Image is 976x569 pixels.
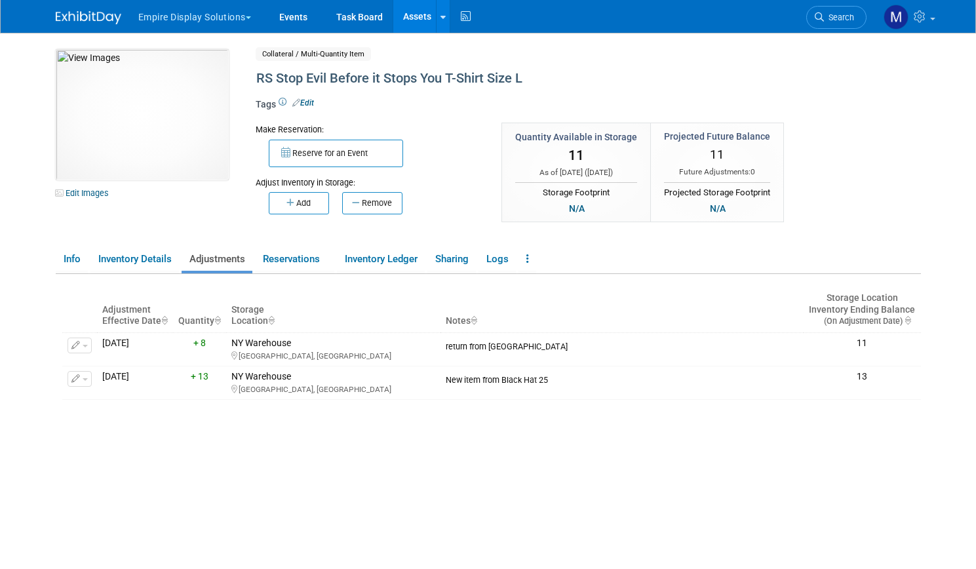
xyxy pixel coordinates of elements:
div: Quantity Available in Storage [515,130,637,144]
div: Make Reservation: [256,123,482,136]
th: Storage Location : activate to sort column ascending [226,287,440,333]
div: return from [GEOGRAPHIC_DATA] [446,338,798,352]
th: Quantity : activate to sort column ascending [173,287,226,333]
a: Logs [478,248,516,271]
span: + 13 [191,371,208,382]
td: [DATE] [97,333,173,366]
span: 0 [751,167,755,176]
span: Search [824,12,854,22]
a: Sharing [427,248,476,271]
th: Storage LocationInventory Ending Balance (On Adjustment Date) : activate to sort column ascending [804,287,920,333]
th: Notes : activate to sort column ascending [440,287,804,333]
span: [DATE] [587,168,610,177]
a: Edit [292,98,314,108]
button: Add [269,192,329,214]
td: [DATE] [97,366,173,400]
div: As of [DATE] ( ) [515,167,637,178]
div: Projected Storage Footprint [664,182,770,199]
img: ExhibitDay [56,11,121,24]
span: 11 [710,147,724,162]
a: Inventory Ledger [337,248,425,271]
button: Reserve for an Event [269,140,403,167]
div: NY Warehouse [231,371,435,395]
a: Adjustments [182,248,252,271]
div: N/A [706,201,730,216]
div: N/A [565,201,589,216]
div: Adjust Inventory in Storage: [256,167,482,189]
div: 13 [809,371,915,383]
span: + 8 [193,338,206,348]
a: Search [806,6,867,29]
div: [GEOGRAPHIC_DATA], [GEOGRAPHIC_DATA] [231,349,435,361]
a: Info [56,248,88,271]
div: RS Stop Evil Before it Stops You T-Shirt Size L [252,67,826,90]
a: Edit Images [56,185,114,201]
a: Inventory Details [90,248,179,271]
div: Future Adjustments: [664,167,770,178]
a: Reservations [255,248,334,271]
div: Projected Future Balance [664,130,770,143]
img: Matt h [884,5,908,29]
div: 11 [809,338,915,349]
div: Storage Footprint [515,182,637,199]
img: View Images [56,49,229,180]
span: 11 [568,147,584,163]
div: Tags [256,98,826,120]
th: Adjustment Effective Date : activate to sort column ascending [97,287,173,333]
button: Remove [342,192,402,214]
span: Collateral / Multi-Quantity Item [256,47,371,61]
div: [GEOGRAPHIC_DATA], [GEOGRAPHIC_DATA] [231,383,435,395]
div: New item from Black Hat 25 [446,371,798,385]
span: (On Adjustment Date) [813,316,903,326]
div: NY Warehouse [231,338,435,361]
